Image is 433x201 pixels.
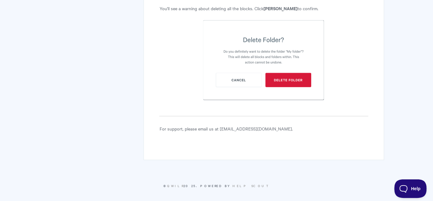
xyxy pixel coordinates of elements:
strong: [PERSON_NAME] [263,5,297,11]
iframe: Toggle Customer Support [394,179,427,198]
img: file-8ZIZtlTKoS.png [203,20,324,101]
span: Powered by [200,183,270,188]
p: For support, please email us at [EMAIL_ADDRESS][DOMAIN_NAME]. [159,125,368,132]
p: © 2025. [49,183,384,189]
a: Help Scout [232,183,270,188]
a: Qwilr [167,183,183,188]
p: You'll see a warning about deleting all the blocks. Click to confirm. [159,5,368,12]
